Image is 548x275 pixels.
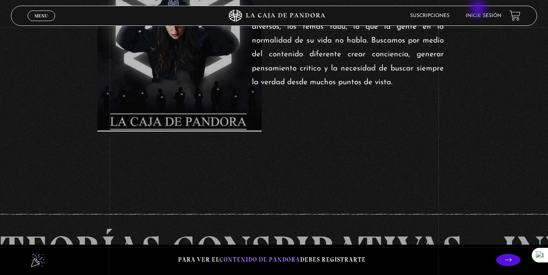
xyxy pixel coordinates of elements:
a: Suscripciones [410,13,449,18]
a: View your shopping cart [509,10,520,21]
a: Inicie sesión [466,13,501,18]
span: Menu [34,13,48,18]
span: Cerrar [32,20,51,26]
span: contenido de Pandora [219,256,300,263]
p: Somos una comunidad a la que nos gustan los temas diversos, los temas tabú, lo que la gente en la... [252,6,444,90]
p: Para ver el debes registrarte [178,254,366,265]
